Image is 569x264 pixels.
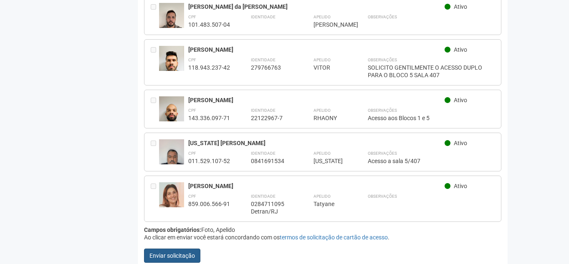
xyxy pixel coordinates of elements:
img: user.jpg [159,46,184,91]
button: Enviar solicitação [144,249,200,263]
div: [PERSON_NAME] [188,96,445,104]
strong: Apelido [314,58,331,62]
strong: CPF [188,194,196,199]
div: [PERSON_NAME] [314,21,347,28]
div: VITOR [314,64,347,71]
strong: Identidade [251,108,276,113]
strong: Observações [368,151,397,156]
span: Ativo [454,46,467,53]
strong: CPF [188,108,196,113]
strong: Observações [368,194,397,199]
img: user.jpg [159,96,184,141]
strong: Campos obrigatórios: [144,226,201,233]
div: 0284711095 Detran/RJ [251,200,293,215]
strong: Identidade [251,151,276,156]
div: [US_STATE] [314,157,347,165]
div: Ao clicar em enviar você estará concordando com os . [144,234,502,241]
strong: CPF [188,58,196,62]
a: termos de solicitação de cartão de acesso [280,234,388,241]
div: 101.483.507-04 [188,21,230,28]
div: [US_STATE] [PERSON_NAME] [188,139,445,147]
span: Ativo [454,97,467,103]
div: [PERSON_NAME] da [PERSON_NAME] [188,3,445,10]
span: Ativo [454,140,467,146]
strong: Apelido [314,108,331,113]
div: Entre em contato com a Aministração para solicitar o cancelamento ou 2a via [151,96,159,122]
div: Entre em contato com a Aministração para solicitar o cancelamento ou 2a via [151,46,159,79]
strong: Apelido [314,15,331,19]
strong: Identidade [251,194,276,199]
strong: Observações [368,58,397,62]
span: Ativo [454,183,467,189]
strong: Identidade [251,15,276,19]
div: 0841691534 [251,157,293,165]
div: Entre em contato com a Aministração para solicitar o cancelamento ou 2a via [151,182,159,215]
strong: Observações [368,15,397,19]
div: Entre em contato com a Aministração para solicitar o cancelamento ou 2a via [151,139,159,165]
strong: CPF [188,15,196,19]
span: Ativo [454,3,467,10]
div: Acesso aos Blocos 1 e 5 [368,114,495,122]
img: user.jpg [159,139,184,173]
div: 859.006.566-91 [188,200,230,208]
div: 22122967-7 [251,114,293,122]
strong: Identidade [251,58,276,62]
div: Entre em contato com a Aministração para solicitar o cancelamento ou 2a via [151,3,159,28]
div: Tatyane [314,200,347,208]
div: 011.529.107-52 [188,157,230,165]
div: [PERSON_NAME] [188,182,445,190]
strong: Apelido [314,151,331,156]
img: user.jpg [159,3,184,36]
div: RHAONY [314,114,347,122]
div: 279766763 [251,64,293,71]
div: SOLICITO GENTILMENTE O ACESSO DUPLO PARA O BLOCO 5 SALA 407 [368,64,495,79]
strong: CPF [188,151,196,156]
div: [PERSON_NAME] [188,46,445,53]
div: Foto, Apelido [144,226,502,234]
img: user.jpg [159,182,184,211]
strong: Observações [368,108,397,113]
strong: Apelido [314,194,331,199]
div: 118.943.237-42 [188,64,230,71]
div: Acesso a sala 5/407 [368,157,495,165]
div: 143.336.097-71 [188,114,230,122]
